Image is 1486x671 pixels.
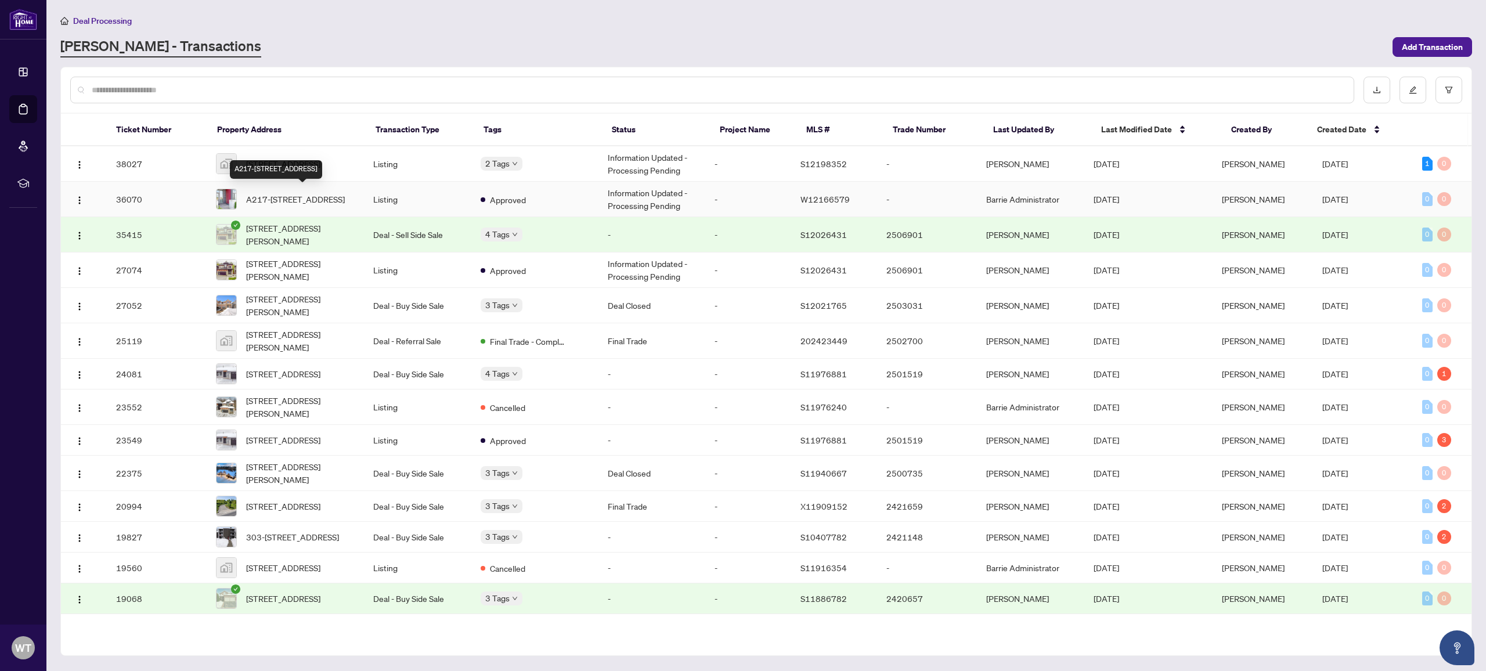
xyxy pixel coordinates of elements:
span: 3 Tags [485,298,510,312]
span: [STREET_ADDRESS][PERSON_NAME] [246,460,355,486]
td: [PERSON_NAME] [977,146,1084,182]
td: [PERSON_NAME] [977,323,1084,359]
td: - [877,182,977,217]
span: WT [15,640,31,656]
span: down [512,161,518,167]
div: 0 [1422,591,1433,605]
span: Created Date [1317,123,1366,136]
span: down [512,302,518,308]
td: - [705,389,791,425]
span: [DATE] [1322,468,1348,478]
span: [PERSON_NAME] [1222,435,1285,445]
span: [DATE] [1322,402,1348,412]
td: [PERSON_NAME] [977,456,1084,491]
div: 0 [1422,263,1433,277]
span: [PERSON_NAME] [1222,194,1285,204]
span: [PERSON_NAME] [1222,369,1285,379]
img: Logo [75,370,84,380]
button: Logo [70,365,89,383]
span: check-circle [231,221,240,230]
img: thumbnail-img [217,527,236,547]
td: - [598,522,706,553]
td: 35415 [107,217,207,252]
span: 3 Tags [485,466,510,479]
span: [DATE] [1094,229,1119,240]
th: Property Address [208,114,366,146]
button: Logo [70,296,89,315]
span: Last Modified Date [1101,123,1172,136]
td: Listing [364,252,471,288]
div: A217-[STREET_ADDRESS] [230,160,322,179]
span: W12166579 [800,194,850,204]
td: Deal Closed [598,456,706,491]
span: [STREET_ADDRESS] [246,157,320,170]
span: [PERSON_NAME] [1222,265,1285,275]
button: Logo [70,558,89,577]
span: [DATE] [1094,158,1119,169]
td: 27052 [107,288,207,323]
span: [DATE] [1322,501,1348,511]
td: 2500735 [877,456,977,491]
td: Deal - Buy Side Sale [364,288,471,323]
td: - [705,583,791,614]
button: Logo [70,528,89,546]
span: [STREET_ADDRESS][PERSON_NAME] [246,328,355,353]
button: Logo [70,261,89,279]
div: 0 [1437,400,1451,414]
span: 303-[STREET_ADDRESS] [246,531,339,543]
div: 0 [1437,157,1451,171]
td: Barrie Administrator [977,553,1084,583]
img: Logo [75,302,84,311]
span: [STREET_ADDRESS] [246,367,320,380]
span: [DATE] [1322,562,1348,573]
div: 2 [1437,530,1451,544]
td: 19560 [107,553,207,583]
span: 2 Tags [485,157,510,170]
span: [DATE] [1322,265,1348,275]
span: home [60,17,68,25]
a: [PERSON_NAME] - Transactions [60,37,261,57]
td: - [705,323,791,359]
button: Logo [70,589,89,608]
span: Add Transaction [1402,38,1463,56]
span: edit [1409,86,1417,94]
img: Logo [75,337,84,347]
div: 0 [1437,192,1451,206]
td: Barrie Administrator [977,389,1084,425]
span: [DATE] [1094,194,1119,204]
td: - [705,359,791,389]
td: [PERSON_NAME] [977,217,1084,252]
span: S12026431 [800,229,847,240]
span: filter [1445,86,1453,94]
td: Barrie Administrator [977,182,1084,217]
span: [DATE] [1094,593,1119,604]
span: S11940667 [800,468,847,478]
span: [STREET_ADDRESS][PERSON_NAME] [225,645,355,670]
td: 24081 [107,359,207,389]
img: Logo [75,160,84,169]
td: 20994 [107,491,207,522]
button: Logo [70,331,89,350]
span: [PERSON_NAME] [1222,562,1285,573]
span: Cancelled [490,401,525,414]
td: [PERSON_NAME] [977,583,1084,614]
td: 2421148 [877,522,977,553]
td: Final Trade [598,491,706,522]
span: [DATE] [1322,435,1348,445]
button: download [1364,77,1390,103]
div: 0 [1437,298,1451,312]
img: thumbnail-img [217,154,236,174]
td: Final Trade [598,323,706,359]
td: - [705,491,791,522]
img: logo [9,9,37,30]
span: [PERSON_NAME] [1222,468,1285,478]
div: 0 [1437,334,1451,348]
span: down [512,534,518,540]
span: Final Trade - Completed [490,335,565,348]
span: [DATE] [1094,435,1119,445]
th: Status [603,114,710,146]
div: 0 [1422,561,1433,575]
span: 3 Tags [485,591,510,605]
span: [DATE] [1322,593,1348,604]
img: Logo [75,436,84,446]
